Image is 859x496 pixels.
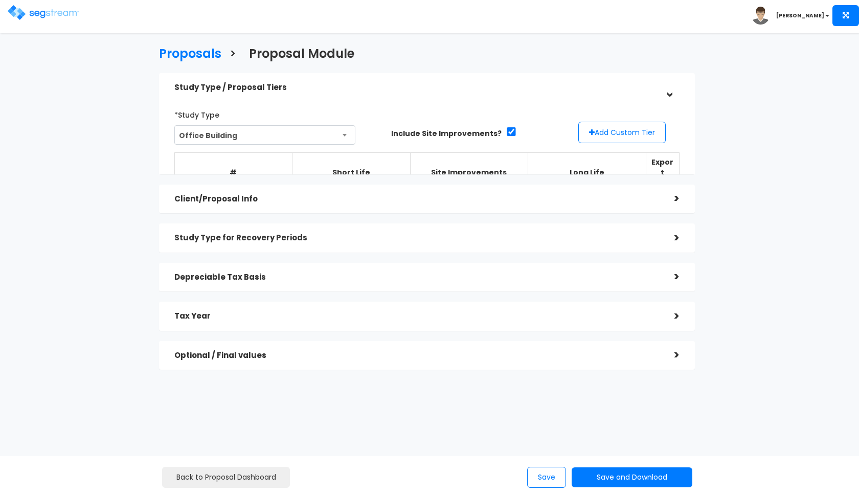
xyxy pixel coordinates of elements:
h3: Proposals [159,47,221,63]
th: # [174,152,292,182]
h5: Study Type for Recovery Periods [174,234,659,242]
h5: Optional / Final values [174,351,659,360]
div: > [659,191,680,207]
h5: Tax Year [174,312,659,321]
div: > [659,347,680,363]
h3: > [229,47,236,63]
th: Short Life [292,152,411,182]
h5: Depreciable Tax Basis [174,273,659,282]
a: Proposal Module [241,37,354,68]
h5: Study Type / Proposal Tiers [174,83,659,92]
div: > [661,77,677,98]
button: Add Custom Tier [578,122,666,143]
span: Office Building [174,125,356,145]
b: [PERSON_NAME] [776,12,824,19]
th: Long Life [528,152,646,182]
h5: Client/Proposal Info [174,195,659,204]
button: Save and Download [572,467,692,487]
div: > [659,308,680,324]
button: Save [527,467,566,488]
label: Include Site Improvements? [391,128,502,139]
div: > [659,269,680,285]
img: avatar.png [752,7,770,25]
a: Proposals [151,37,221,68]
img: logo.png [8,5,79,20]
th: Site Improvements [410,152,528,182]
a: Back to Proposal Dashboard [162,467,290,488]
h3: Proposal Module [249,47,354,63]
th: Export [646,152,679,182]
div: > [659,230,680,246]
label: *Study Type [174,106,219,120]
span: Office Building [175,126,355,145]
